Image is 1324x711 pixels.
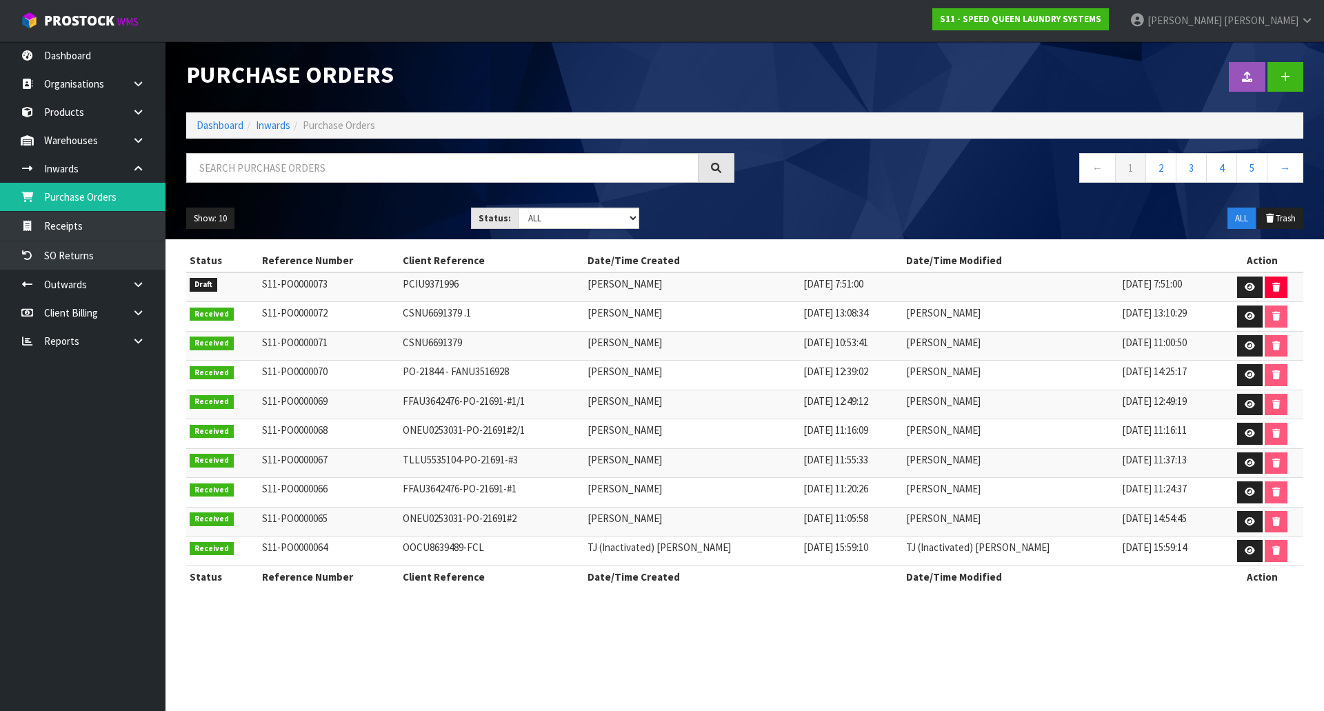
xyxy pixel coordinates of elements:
[1147,14,1222,27] span: [PERSON_NAME]
[1122,541,1187,554] span: [DATE] 15:59:14
[1122,394,1187,408] span: [DATE] 12:49:19
[803,277,863,290] span: [DATE] 7:51:00
[906,423,981,437] span: [PERSON_NAME]
[399,331,584,361] td: CSNU6691379
[259,302,399,332] td: S11-PO0000072
[1145,153,1176,183] a: 2
[197,119,243,132] a: Dashboard
[1221,565,1303,588] th: Action
[588,306,662,319] span: [PERSON_NAME]
[906,541,1050,554] span: TJ (Inactivated) [PERSON_NAME]
[803,512,868,525] span: [DATE] 11:05:58
[588,453,662,466] span: [PERSON_NAME]
[399,272,584,302] td: PCIU9371996
[21,12,38,29] img: cube-alt.png
[1115,153,1146,183] a: 1
[399,537,584,566] td: OOCU8639489-FCL
[1227,208,1256,230] button: ALL
[190,278,217,292] span: Draft
[1236,153,1267,183] a: 5
[399,419,584,449] td: ONEU0253031-PO-21691#2/1
[186,565,259,588] th: Status
[259,537,399,566] td: S11-PO0000064
[303,119,375,132] span: Purchase Orders
[259,250,399,272] th: Reference Number
[1122,482,1187,495] span: [DATE] 11:24:37
[1221,250,1303,272] th: Action
[588,277,662,290] span: [PERSON_NAME]
[399,565,584,588] th: Client Reference
[1122,453,1187,466] span: [DATE] 11:37:13
[588,365,662,378] span: [PERSON_NAME]
[1122,365,1187,378] span: [DATE] 14:25:17
[1176,153,1207,183] a: 3
[906,306,981,319] span: [PERSON_NAME]
[755,153,1303,187] nav: Page navigation
[1122,423,1187,437] span: [DATE] 11:16:11
[906,512,981,525] span: [PERSON_NAME]
[588,336,662,349] span: [PERSON_NAME]
[399,250,584,272] th: Client Reference
[186,250,259,272] th: Status
[259,390,399,419] td: S11-PO0000069
[903,565,1221,588] th: Date/Time Modified
[190,454,234,468] span: Received
[399,507,584,537] td: ONEU0253031-PO-21691#2
[190,366,234,380] span: Received
[1122,336,1187,349] span: [DATE] 11:00:50
[1267,153,1303,183] a: →
[259,272,399,302] td: S11-PO0000073
[399,448,584,478] td: TLLU5535104-PO-21691-#3
[906,453,981,466] span: [PERSON_NAME]
[259,478,399,508] td: S11-PO0000066
[803,541,868,554] span: [DATE] 15:59:10
[584,250,903,272] th: Date/Time Created
[256,119,290,132] a: Inwards
[1122,277,1182,290] span: [DATE] 7:51:00
[803,306,868,319] span: [DATE] 13:08:34
[588,512,662,525] span: [PERSON_NAME]
[1206,153,1237,183] a: 4
[259,331,399,361] td: S11-PO0000071
[186,208,234,230] button: Show: 10
[906,482,981,495] span: [PERSON_NAME]
[906,336,981,349] span: [PERSON_NAME]
[117,15,139,28] small: WMS
[803,453,868,466] span: [DATE] 11:55:33
[1122,306,1187,319] span: [DATE] 13:10:29
[259,565,399,588] th: Reference Number
[906,394,981,408] span: [PERSON_NAME]
[803,365,868,378] span: [DATE] 12:39:02
[190,512,234,526] span: Received
[190,395,234,409] span: Received
[190,542,234,556] span: Received
[803,394,868,408] span: [DATE] 12:49:12
[932,8,1109,30] a: S11 - SPEED QUEEN LAUNDRY SYSTEMS
[1122,512,1187,525] span: [DATE] 14:54:45
[399,361,584,390] td: PO-21844 - FANU3516928
[479,212,511,224] strong: Status:
[940,13,1101,25] strong: S11 - SPEED QUEEN LAUNDRY SYSTEMS
[588,541,731,554] span: TJ (Inactivated) [PERSON_NAME]
[259,419,399,449] td: S11-PO0000068
[803,336,868,349] span: [DATE] 10:53:41
[588,482,662,495] span: [PERSON_NAME]
[186,153,699,183] input: Search purchase orders
[1224,14,1298,27] span: [PERSON_NAME]
[803,423,868,437] span: [DATE] 11:16:09
[1079,153,1116,183] a: ←
[44,12,114,30] span: ProStock
[186,62,734,88] h1: Purchase Orders
[903,250,1221,272] th: Date/Time Modified
[190,337,234,350] span: Received
[1257,208,1303,230] button: Trash
[906,365,981,378] span: [PERSON_NAME]
[399,390,584,419] td: FFAU3642476-PO-21691-#1/1
[399,478,584,508] td: FFAU3642476-PO-21691-#1
[399,302,584,332] td: CSNU6691379 .1
[588,394,662,408] span: [PERSON_NAME]
[584,565,903,588] th: Date/Time Created
[190,483,234,497] span: Received
[190,425,234,439] span: Received
[803,482,868,495] span: [DATE] 11:20:26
